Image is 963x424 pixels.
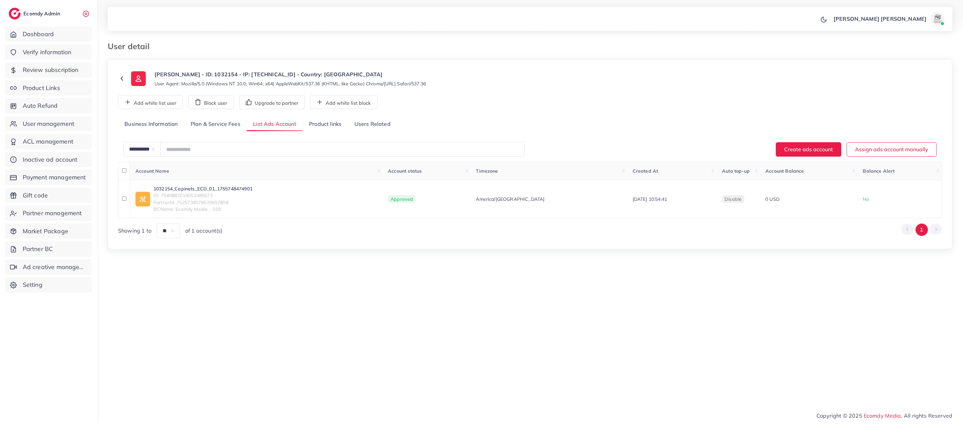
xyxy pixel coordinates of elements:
span: disable [725,196,742,202]
span: of 1 account(s) [185,227,222,235]
button: Create ads account [776,142,841,157]
span: 0 USD [765,196,779,202]
a: Ecomdy Media [864,412,901,419]
span: Product Links [23,84,60,92]
a: Inactive ad account [5,152,92,167]
button: Add white list block [310,95,378,109]
a: [PERSON_NAME] [PERSON_NAME]avatar [830,12,947,25]
small: User Agent: Mozilla/5.0 (Windows NT 10.0; Win64; x64) AppleWebKit/537.36 (KHTML, like Gecko) Chro... [154,80,426,87]
span: [DATE] 10:54:41 [633,196,667,202]
a: Setting [5,277,92,292]
a: Plan & Service Fees [184,117,247,132]
a: 1032154_Capinets_ECD_01_1755748474901 [153,185,252,192]
a: Ad creative management [5,259,92,275]
ul: Pagination [901,224,942,236]
span: , All rights Reserved [901,412,952,420]
span: Payment management [23,173,86,182]
img: logo [9,8,21,19]
a: Payment management [5,170,92,185]
img: ic-ad-info.7fc67b75.svg [135,192,150,206]
button: Block user [188,95,234,109]
span: Market Package [23,227,68,236]
a: User management [5,116,92,132]
h2: Ecomdy Admin [23,10,62,17]
button: Assign ads account manually [847,142,937,157]
span: BCName: Ecomdy Media _ 019 [153,206,252,213]
a: List Ads Account [247,117,303,132]
span: Account Name [135,168,169,174]
button: Add white list user [118,95,183,109]
span: Auto Refund [23,101,58,110]
a: ACL management [5,134,92,149]
p: [PERSON_NAME] [PERSON_NAME] [834,15,927,23]
p: [PERSON_NAME] - ID: 1032154 - IP: [TECHNICAL_ID] - Country: [GEOGRAPHIC_DATA] [154,70,426,78]
a: Gift code [5,188,92,203]
span: Dashboard [23,30,54,38]
span: Partner BC [23,245,53,253]
span: Inactive ad account [23,155,78,164]
span: Account status [388,168,422,174]
a: logoEcomdy Admin [9,8,62,19]
span: Balance Alert [863,168,894,174]
a: Auto Refund [5,98,92,113]
span: Setting [23,280,42,289]
span: Timezone [476,168,498,174]
span: Showing 1 to [118,227,151,235]
span: Review subscription [23,66,79,74]
a: Dashboard [5,26,92,42]
span: Verify information [23,48,72,57]
a: Market Package [5,224,92,239]
button: Go to page 1 [916,224,928,236]
button: Upgrade to partner [239,95,305,109]
img: avatar [931,12,944,25]
span: ID: 7540882019052486673 [153,192,252,199]
span: Created At [633,168,658,174]
span: Partner management [23,209,82,218]
h3: User detail [108,41,155,51]
span: Auto top-up [722,168,750,174]
span: Copyright © 2025 [817,412,952,420]
span: ACL management [23,137,73,146]
a: Users Related [348,117,397,132]
a: Product Links [5,80,92,96]
a: Review subscription [5,62,92,78]
a: Partner management [5,205,92,221]
a: Partner BC [5,241,92,257]
img: ic-user-info.36bf1079.svg [131,71,146,86]
a: Verify information [5,45,92,60]
span: Account Balance [765,168,804,174]
a: Business Information [118,117,184,132]
span: User management [23,119,74,128]
span: Gift code [23,191,48,200]
span: No [863,196,869,202]
span: America/[GEOGRAPHIC_DATA] [476,196,544,202]
span: PartnerId: 7525738079626657808 [153,199,252,206]
span: Approved [388,195,416,203]
a: Product links [303,117,348,132]
span: Ad creative management [23,263,87,271]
